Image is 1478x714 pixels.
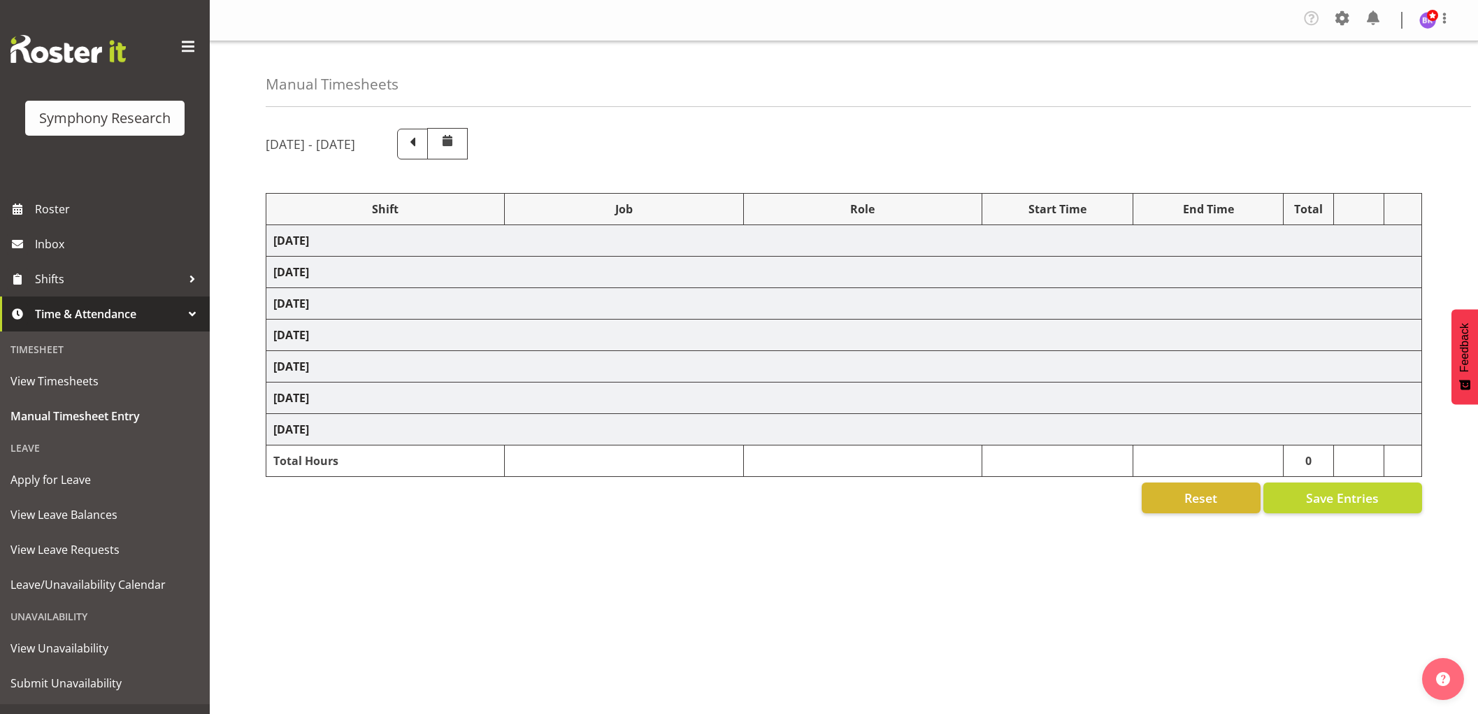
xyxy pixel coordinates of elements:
a: View Unavailability [3,631,206,666]
a: View Leave Balances [3,497,206,532]
img: help-xxl-2.png [1436,672,1450,686]
td: [DATE] [266,288,1422,320]
span: Reset [1184,489,1217,507]
span: Time & Attendance [35,304,182,324]
td: [DATE] [266,383,1422,414]
div: Job [512,201,736,217]
span: Roster [35,199,203,220]
span: Save Entries [1306,489,1379,507]
button: Save Entries [1263,483,1422,513]
a: View Timesheets [3,364,206,399]
h5: [DATE] - [DATE] [266,136,355,152]
h4: Manual Timesheets [266,76,399,92]
a: Leave/Unavailability Calendar [3,567,206,602]
div: Unavailability [3,602,206,631]
td: [DATE] [266,320,1422,351]
td: [DATE] [266,414,1422,445]
div: Start Time [989,201,1126,217]
span: Inbox [35,234,203,255]
button: Reset [1142,483,1261,513]
a: Manual Timesheet Entry [3,399,206,434]
img: Rosterit website logo [10,35,126,63]
a: View Leave Requests [3,532,206,567]
td: Total Hours [266,445,505,477]
div: Shift [273,201,497,217]
span: Manual Timesheet Entry [10,406,199,427]
a: Apply for Leave [3,462,206,497]
a: Submit Unavailability [3,666,206,701]
span: View Unavailability [10,638,199,659]
span: Shifts [35,269,182,290]
td: 0 [1284,445,1334,477]
div: Timesheet [3,335,206,364]
div: Total [1291,201,1326,217]
div: Leave [3,434,206,462]
td: [DATE] [266,225,1422,257]
span: Apply for Leave [10,469,199,490]
div: Role [751,201,975,217]
td: [DATE] [266,351,1422,383]
span: View Timesheets [10,371,199,392]
span: View Leave Balances [10,504,199,525]
span: Leave/Unavailability Calendar [10,574,199,595]
span: Feedback [1458,323,1471,372]
span: Submit Unavailability [10,673,199,694]
span: View Leave Requests [10,539,199,560]
img: bhavik-kanna1260.jpg [1419,12,1436,29]
div: Symphony Research [39,108,171,129]
div: End Time [1140,201,1277,217]
td: [DATE] [266,257,1422,288]
button: Feedback - Show survey [1451,309,1478,404]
